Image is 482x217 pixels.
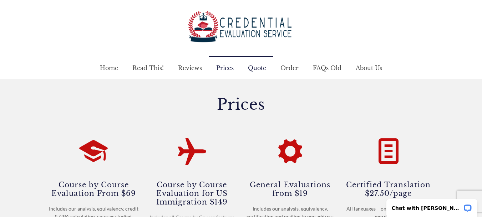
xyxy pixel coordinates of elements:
a: Reviews [171,57,209,79]
h4: Certified Translation $27.50/page [344,180,433,198]
h4: Course by Course Evaluation for US Immigration $149 [147,180,237,206]
img: logo-color [188,11,295,43]
h4: Course by Course Evaluation From $69 [49,180,139,198]
nav: Main menu [93,57,389,79]
a: Order [273,57,306,79]
h1: Prices [49,97,433,112]
a: Read This! [125,57,171,79]
a: FAQs Old [306,57,349,79]
a: About Us [349,57,389,79]
a: Quote [241,57,273,79]
a: Home [93,57,125,79]
a: Prices [209,57,241,79]
iframe: LiveChat chat widget [382,194,482,217]
h4: General Evaluations from $19 [245,180,335,198]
